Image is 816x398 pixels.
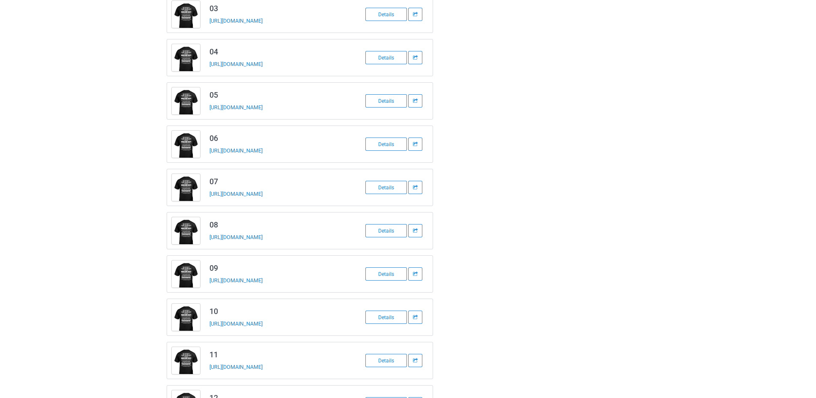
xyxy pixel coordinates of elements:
[209,147,263,154] a: [URL][DOMAIN_NAME]
[365,224,407,237] div: Details
[365,184,408,191] a: Details
[365,8,407,21] div: Details
[365,51,407,64] div: Details
[365,97,408,104] a: Details
[365,138,407,151] div: Details
[209,277,263,284] a: [URL][DOMAIN_NAME]
[365,54,408,61] a: Details
[209,220,345,230] h3: 08
[209,350,345,359] h3: 11
[365,311,407,324] div: Details
[365,357,408,364] a: Details
[209,18,263,24] a: [URL][DOMAIN_NAME]
[209,90,345,100] h3: 05
[209,177,345,186] h3: 07
[209,320,263,327] a: [URL][DOMAIN_NAME]
[365,354,407,367] div: Details
[365,314,408,320] a: Details
[365,11,408,18] a: Details
[209,3,345,13] h3: 03
[209,234,263,240] a: [URL][DOMAIN_NAME]
[209,47,345,57] h3: 04
[365,141,408,147] a: Details
[209,263,345,273] h3: 09
[365,227,408,234] a: Details
[209,61,263,67] a: [URL][DOMAIN_NAME]
[365,94,407,108] div: Details
[209,306,345,316] h3: 10
[365,270,408,277] a: Details
[209,133,345,143] h3: 06
[209,364,263,370] a: [URL][DOMAIN_NAME]
[365,267,407,281] div: Details
[209,191,263,197] a: [URL][DOMAIN_NAME]
[365,181,407,194] div: Details
[209,104,263,111] a: [URL][DOMAIN_NAME]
